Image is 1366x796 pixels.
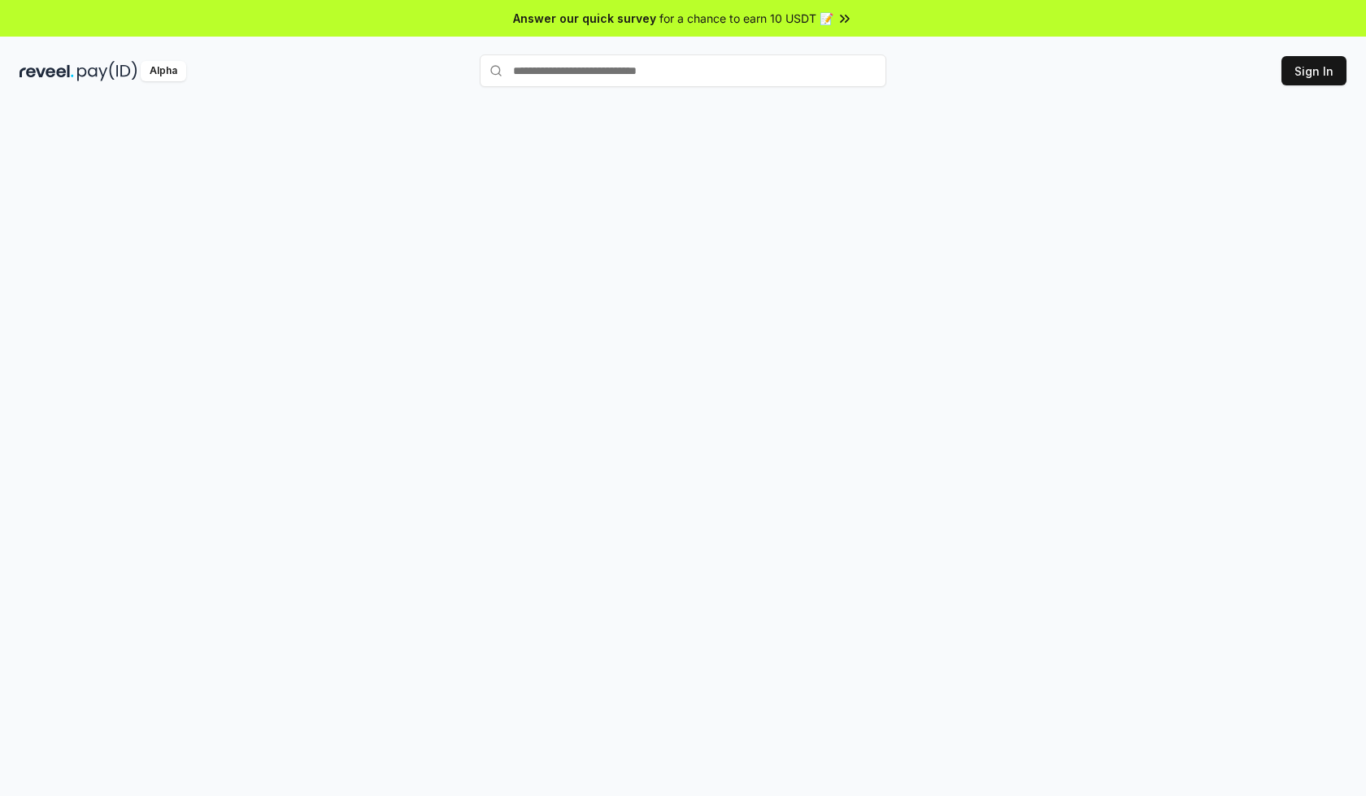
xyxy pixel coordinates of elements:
[1281,56,1346,85] button: Sign In
[513,10,656,27] span: Answer our quick survey
[141,61,186,81] div: Alpha
[20,61,74,81] img: reveel_dark
[77,61,137,81] img: pay_id
[659,10,833,27] span: for a chance to earn 10 USDT 📝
